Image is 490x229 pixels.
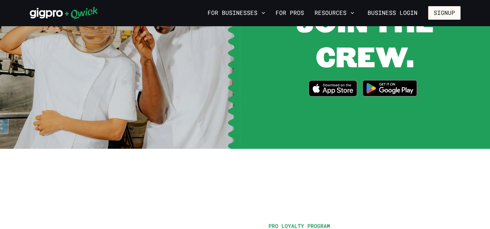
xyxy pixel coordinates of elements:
a: For Pros [273,7,307,18]
a: Business Login [362,6,423,20]
button: Resources [312,7,357,18]
a: Download on the App Store [309,80,357,98]
button: For Businesses [205,7,268,18]
img: Get it on Google Play [359,76,421,100]
span: JOIN THE CREW. [296,3,434,75]
button: Signup [428,6,461,20]
span: Pro Loyalty Program [268,222,330,229]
